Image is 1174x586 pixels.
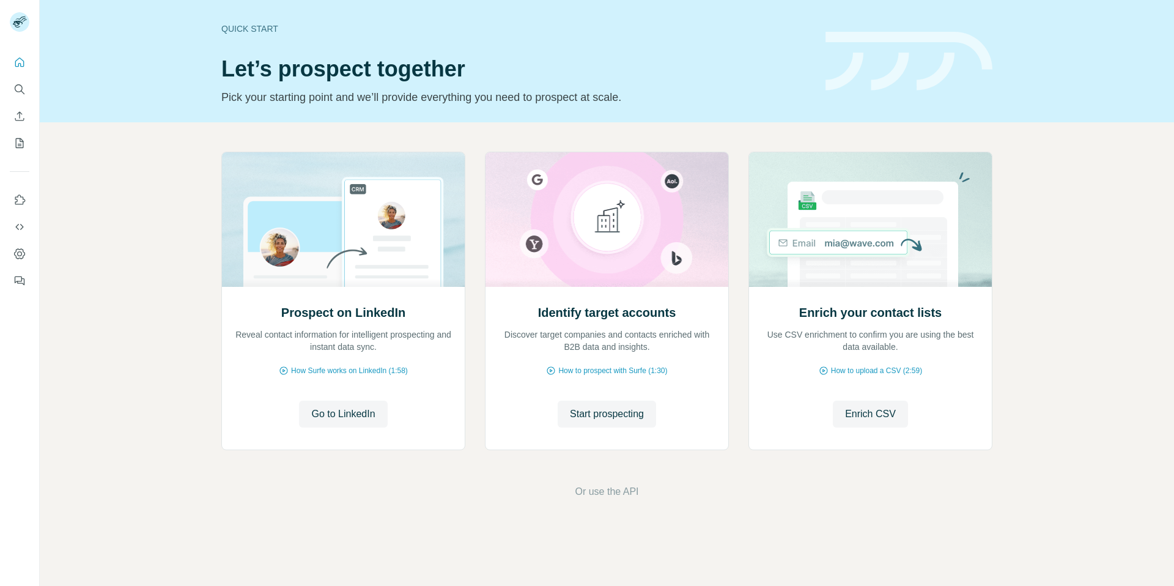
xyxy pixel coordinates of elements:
button: Or use the API [575,484,638,499]
span: Go to LinkedIn [311,407,375,421]
div: Quick start [221,23,811,35]
h2: Enrich your contact lists [799,304,942,321]
h2: Identify target accounts [538,304,676,321]
span: How to upload a CSV (2:59) [831,365,922,376]
img: Identify target accounts [485,152,729,287]
span: Start prospecting [570,407,644,421]
button: Use Surfe on LinkedIn [10,189,29,211]
button: My lists [10,132,29,154]
p: Reveal contact information for intelligent prospecting and instant data sync. [234,328,452,353]
h2: Prospect on LinkedIn [281,304,405,321]
img: Prospect on LinkedIn [221,152,465,287]
button: Go to LinkedIn [299,401,387,428]
p: Use CSV enrichment to confirm you are using the best data available. [761,328,980,353]
span: Enrich CSV [845,407,896,421]
button: Enrich CSV [10,105,29,127]
button: Feedback [10,270,29,292]
p: Discover target companies and contacts enriched with B2B data and insights. [498,328,716,353]
img: banner [825,32,992,91]
h1: Let’s prospect together [221,57,811,81]
button: Enrich CSV [833,401,908,428]
span: How to prospect with Surfe (1:30) [558,365,667,376]
p: Pick your starting point and we’ll provide everything you need to prospect at scale. [221,89,811,106]
button: Quick start [10,51,29,73]
span: How Surfe works on LinkedIn (1:58) [291,365,408,376]
img: Enrich your contact lists [748,152,992,287]
button: Use Surfe API [10,216,29,238]
button: Search [10,78,29,100]
button: Dashboard [10,243,29,265]
button: Start prospecting [558,401,656,428]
